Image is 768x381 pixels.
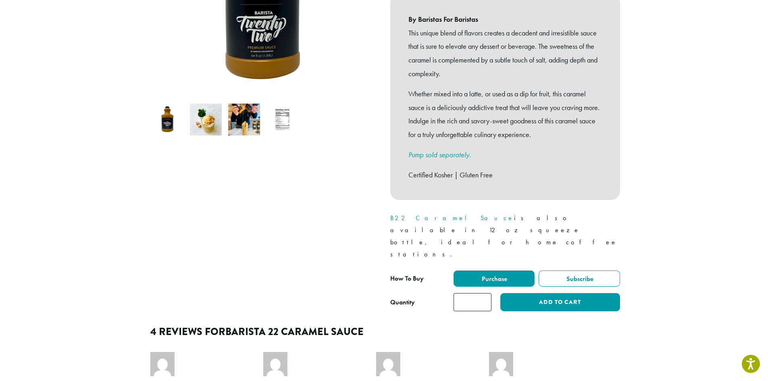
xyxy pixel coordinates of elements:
input: Product quantity [454,293,491,311]
p: is also available in 12 oz squeeze bottle, ideal for home coffee stations. [390,212,620,260]
img: Barista 22 Caramel Sauce - Image 3 [228,104,260,135]
span: Subscribe [565,275,593,283]
p: Certified Kosher | Gluten Free [408,168,602,182]
a: B22 Caramel Sauce [390,214,514,222]
span: Barista 22 Caramel Sauce [225,324,364,339]
span: Purchase [481,275,507,283]
b: By Baristas For Baristas [408,12,602,26]
h2: 4 reviews for [150,326,618,338]
a: Pump sold separately. [408,150,471,159]
p: Whether mixed into a latte, or used as a dip for fruit, this caramel sauce is a deliciously addic... [408,87,602,142]
span: How To Buy [390,274,424,283]
img: Barista 22 Caramel Sauce - Image 4 [266,104,298,135]
div: Quantity [390,298,415,307]
p: This unique blend of flavors creates a decadent and irresistible sauce that is sure to elevate an... [408,26,602,81]
button: Add to cart [500,293,620,311]
img: Barista 22 Caramel Sauce - Image 2 [190,104,222,135]
img: Barista 22 Caramel Sauce [152,104,183,135]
